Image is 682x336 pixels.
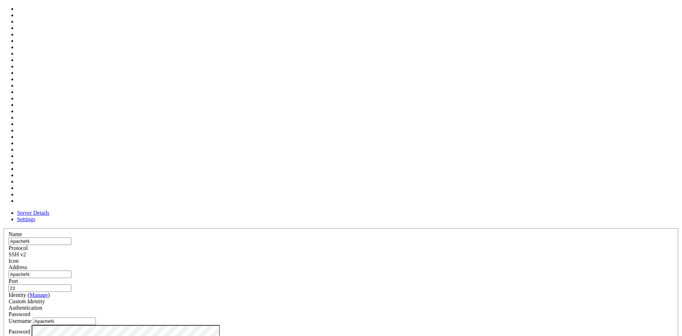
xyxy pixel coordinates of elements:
label: Password [9,328,30,334]
x-row: Name does not resolve [3,9,590,15]
x-row: ERROR: Unable to open connection: [3,3,590,9]
i: Custom Identity [9,298,45,304]
input: Port Number [9,284,71,292]
div: SSH v2 [9,251,673,258]
span: SSH v2 [9,251,26,257]
label: Name [9,231,22,237]
label: Icon [9,258,18,264]
input: Login Username [33,318,96,325]
label: Address [9,264,27,270]
a: Manage [29,292,48,298]
input: Host Name or IP [9,271,71,278]
label: Protocol [9,245,28,251]
div: Custom Identity [9,298,673,305]
a: Server Details [17,210,49,216]
span: ( ) [28,292,50,298]
label: Identity [9,292,50,298]
label: Authentication [9,305,42,311]
div: (0, 2) [3,15,6,21]
div: Password [9,311,673,318]
label: Username [9,318,32,324]
a: Settings [17,216,36,222]
label: Port [9,278,18,284]
span: Password [9,311,30,317]
input: Server Name [9,238,71,245]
